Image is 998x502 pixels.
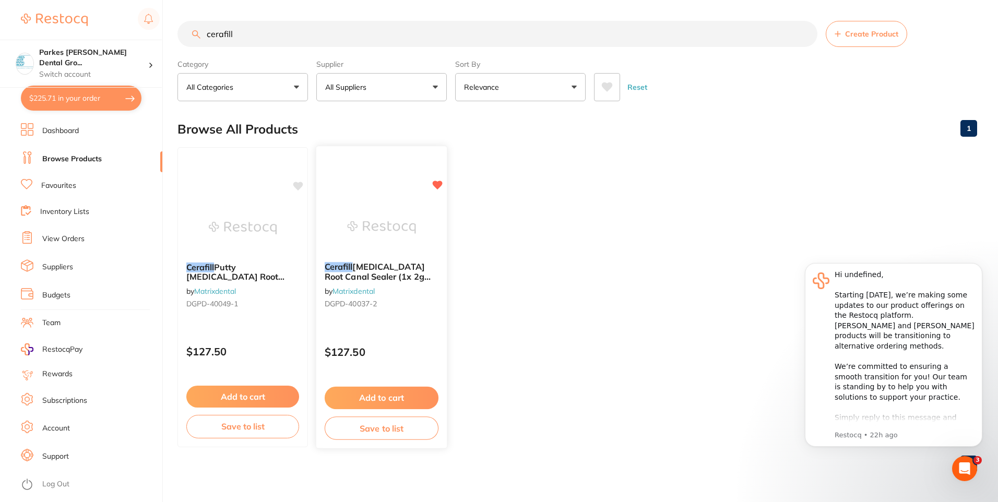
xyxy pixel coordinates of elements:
p: All Categories [186,82,237,92]
b: Cerafill Bioceramic Root Canal Sealer (1x 2g syringe) [325,262,438,281]
span: DGPD-40037-2 [325,299,377,308]
p: Switch account [39,69,148,80]
em: Cerafill [325,261,353,272]
input: Search Products [177,21,817,47]
a: Dashboard [42,126,79,136]
img: Restocq Logo [21,14,88,26]
p: $127.50 [325,346,438,358]
p: $127.50 [186,345,299,357]
a: Favourites [41,181,76,191]
img: Cerafill Bioceramic Root Canal Sealer (1x 2g syringe) [347,201,415,254]
h4: Parkes Baker Dental Group [39,47,148,68]
span: 3 [973,456,982,464]
iframe: Intercom live chat [952,456,977,481]
span: by [325,286,375,295]
p: Message from Restocq, sent 22h ago [45,183,185,193]
img: Parkes Baker Dental Group [16,53,33,70]
a: Support [42,451,69,462]
img: RestocqPay [21,343,33,355]
button: Save to list [325,416,438,440]
a: RestocqPay [21,343,82,355]
h2: Browse All Products [177,122,298,137]
span: [MEDICAL_DATA] Root Canal Sealer (1x 2g syringe) [325,261,431,291]
span: DGPD-40049-1 [186,299,238,308]
button: Reset [624,73,650,101]
label: Supplier [316,59,447,69]
em: Cerafill [186,262,214,272]
button: Add to cart [186,386,299,408]
span: RestocqPay [42,344,82,355]
span: Create Product [845,30,898,38]
img: Cerafill Putty Bioceramic Root Repair Material (1x 2g syringe) [209,202,277,254]
button: All Categories [177,73,308,101]
button: Create Product [826,21,907,47]
span: Putty [MEDICAL_DATA] Root Repair Material (1x 2g syringe) [186,262,284,301]
button: $225.71 in your order [21,86,141,111]
button: Save to list [186,415,299,438]
label: Sort By [455,59,586,69]
span: by [186,286,236,296]
button: Add to cart [325,387,438,409]
a: 1 [960,118,977,139]
a: Subscriptions [42,396,87,406]
button: Log Out [21,476,159,493]
b: Cerafill Putty Bioceramic Root Repair Material (1x 2g syringe) [186,262,299,282]
a: Browse Products [42,154,102,164]
iframe: Intercom notifications message [789,247,998,474]
a: Team [42,318,61,328]
p: Relevance [464,82,503,92]
a: Account [42,423,70,434]
a: Rewards [42,369,73,379]
a: Matrixdental [194,286,236,296]
button: All Suppliers [316,73,447,101]
a: Budgets [42,290,70,301]
a: View Orders [42,234,85,244]
a: Suppliers [42,262,73,272]
a: Matrixdental [332,286,375,295]
button: Relevance [455,73,586,101]
a: Restocq Logo [21,8,88,32]
a: Log Out [42,479,69,489]
div: Hi undefined, ​ Starting [DATE], we’re making some updates to our product offerings on the Restoc... [45,22,185,268]
a: Inventory Lists [40,207,89,217]
label: Category [177,59,308,69]
p: All Suppliers [325,82,371,92]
